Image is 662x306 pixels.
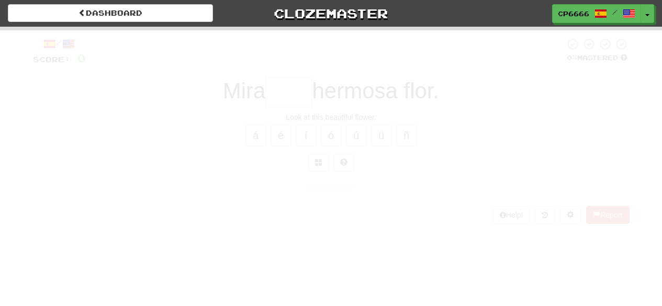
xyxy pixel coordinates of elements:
a: Clozemaster [229,4,434,22]
span: 0 [373,28,382,40]
span: hermosa flor. [312,78,439,103]
button: Single letter hint - you only get 1 per sentence and score half the points! alt+h [333,154,354,172]
button: ñ [396,124,417,146]
span: Incorrect [280,29,346,40]
span: 0 [77,51,86,64]
button: é [271,124,291,146]
button: Report [586,206,629,224]
div: / [33,38,86,51]
span: cp6666 [558,9,589,18]
button: ü [371,124,392,146]
button: ó [321,124,342,146]
a: Dashboard [8,4,213,22]
div: Look at this beautiful flower. [33,112,630,122]
div: Mastered [565,53,630,63]
span: To go [449,29,486,40]
button: Switch sentence to multiple choice alt+p [308,154,329,172]
button: ú [346,124,367,146]
span: Score: [33,55,71,64]
button: Help! [493,206,530,224]
span: / [612,8,618,16]
span: 0 [204,28,213,40]
a: cp6666 / [552,4,641,23]
button: Submit [299,177,364,201]
span: Mira [223,78,266,103]
span: Correct [127,29,178,40]
button: á [245,124,266,146]
span: 10 [512,28,530,40]
button: Round history (alt+y) [535,206,555,224]
button: í [296,124,317,146]
span: 0 % [567,53,577,62]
